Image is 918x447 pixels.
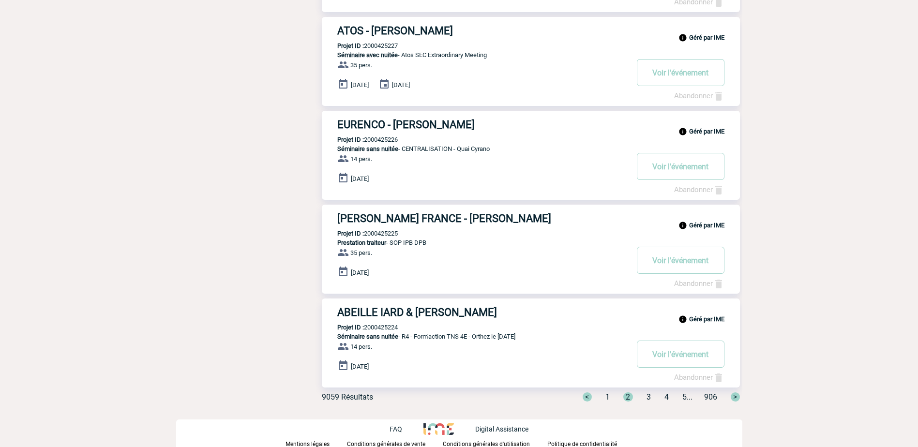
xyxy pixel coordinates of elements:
img: http://www.idealmeetingsevents.fr/ [423,423,453,435]
span: Prestation traiteur [337,239,386,246]
span: [DATE] [351,363,369,370]
span: 906 [704,392,717,402]
a: ABEILLE IARD & [PERSON_NAME] [322,306,740,318]
a: FAQ [390,424,423,433]
span: > [731,392,740,402]
a: Abandonner [674,279,724,288]
b: Projet ID : [337,136,364,143]
a: Abandonner [674,185,724,194]
span: 35 pers. [350,249,372,256]
span: [DATE] [351,175,369,182]
b: Projet ID : [337,230,364,237]
a: EURENCO - [PERSON_NAME] [322,119,740,131]
span: 14 pers. [350,155,372,163]
span: [DATE] [351,269,369,276]
h3: [PERSON_NAME] FRANCE - [PERSON_NAME] [337,212,628,224]
p: 2000425227 [322,42,398,49]
span: 3 [647,392,651,402]
h3: ABEILLE IARD & [PERSON_NAME] [337,306,628,318]
span: Séminaire sans nuitée [337,145,398,152]
div: 9059 Résultats [322,392,373,402]
p: FAQ [390,425,402,433]
b: Géré par IME [689,128,724,135]
a: Abandonner [674,373,724,382]
a: ATOS - [PERSON_NAME] [322,25,740,37]
p: 2000425224 [322,324,398,331]
a: Abandonner [674,91,724,100]
h3: EURENCO - [PERSON_NAME] [337,119,628,131]
span: Séminaire sans nuitée [337,333,398,340]
span: [DATE] [351,81,369,89]
h3: ATOS - [PERSON_NAME] [337,25,628,37]
p: - R4 - Form'action TNS 4E - Orthez le [DATE] [322,333,628,340]
p: 2000425226 [322,136,398,143]
p: - SOP IPB DPB [322,239,628,246]
b: Géré par IME [689,222,724,229]
span: 1 [605,392,610,402]
span: < [583,392,592,402]
b: Géré par IME [689,315,724,323]
span: Séminaire avec nuitée [337,51,398,59]
a: [PERSON_NAME] FRANCE - [PERSON_NAME] [322,212,740,224]
b: Géré par IME [689,34,724,41]
span: [DATE] [392,81,410,89]
button: Voir l'événement [637,153,724,180]
p: - Atos SEC Extraordinary Meeting [322,51,628,59]
p: Digital Assistance [475,425,528,433]
b: Projet ID : [337,42,364,49]
img: info_black_24dp.svg [678,127,687,136]
span: 14 pers. [350,343,372,350]
p: - CENTRALISATION - Quai Cyrano [322,145,628,152]
p: 2000425225 [322,230,398,237]
button: Voir l'événement [637,341,724,368]
button: Voir l'événement [637,59,724,86]
span: 2 [623,392,633,402]
button: Voir l'événement [637,247,724,274]
img: info_black_24dp.svg [678,33,687,42]
span: 35 pers. [350,61,372,69]
img: info_black_24dp.svg [678,315,687,324]
img: info_black_24dp.svg [678,221,687,230]
div: ... [571,392,740,402]
b: Projet ID : [337,324,364,331]
span: 5 [682,392,687,402]
span: 4 [664,392,669,402]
